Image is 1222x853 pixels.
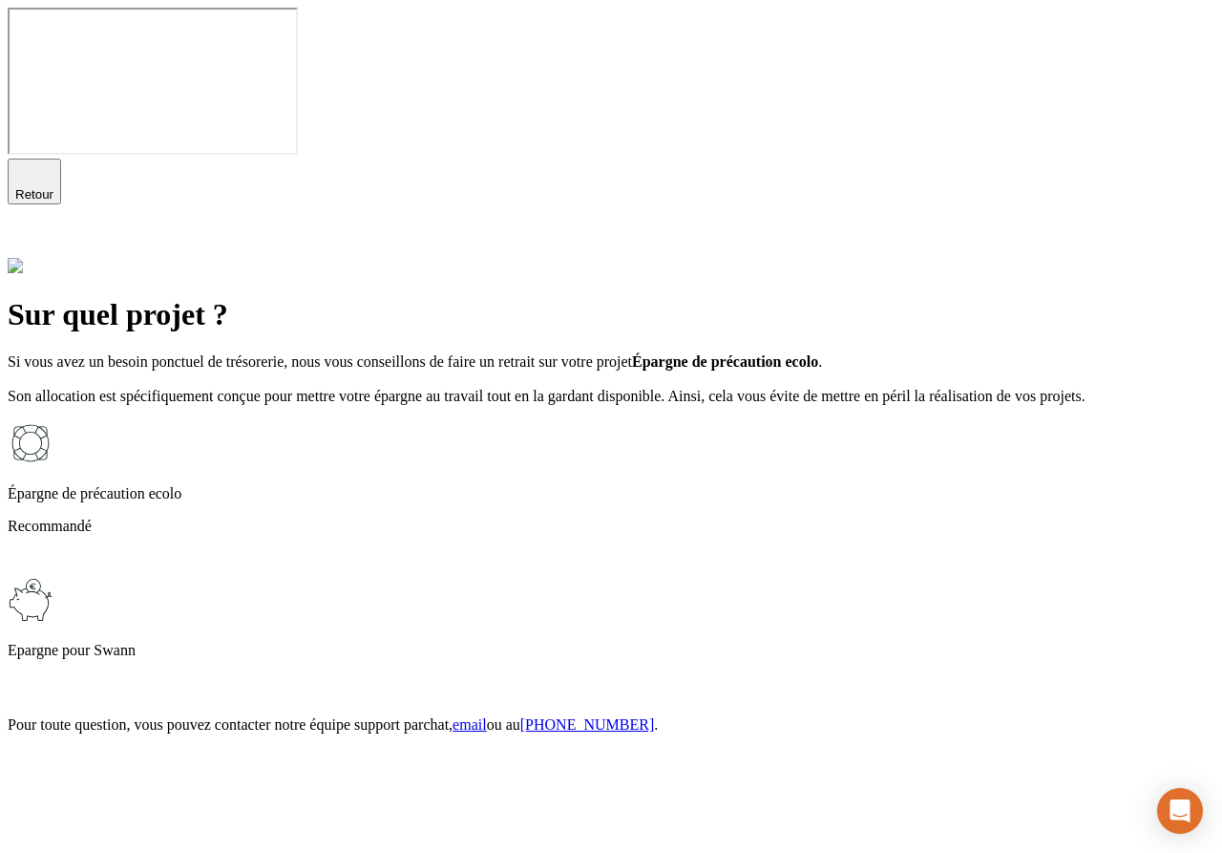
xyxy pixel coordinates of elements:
span: . [654,716,658,733]
span: , [449,716,453,733]
p: Recommandé [8,518,1214,535]
span: chat [423,716,449,733]
button: Retour [8,159,61,204]
p: Epargne pour Swann [8,642,1214,659]
span: ou au [487,716,520,733]
span: Son allocation est spécifiquement conçue pour mettre votre épargne au travail tout en la gardant ... [8,388,1085,404]
span: Pour toute question, vous pouvez contacter notre équipe support par [8,716,423,733]
span: Épargne de précaution ecolo [632,353,818,370]
h1: Sur quel projet ? [8,297,1214,332]
p: Épargne de précaution ecolo [8,485,1214,502]
div: Open Intercom Messenger [1157,788,1203,834]
span: Retour [15,187,53,202]
a: email [453,716,487,733]
span: . [818,353,822,370]
span: Si vous avez un besoin ponctuel de trésorerie, nous vous conseillons de faire un retrait sur votr... [8,353,632,370]
a: [PHONE_NUMBER] [520,716,654,733]
img: alexis.png [8,258,23,273]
